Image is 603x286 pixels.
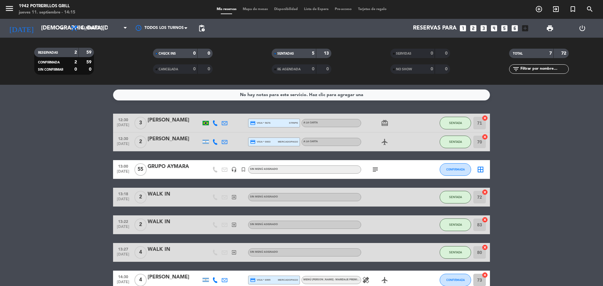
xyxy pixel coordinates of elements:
[134,219,147,231] span: 2
[459,24,467,32] i: looks_one
[569,5,577,13] i: turned_in_not
[250,277,256,283] i: credit_card
[332,8,355,11] span: Pre-acceso
[449,140,462,143] span: SENTADA
[86,50,93,55] strong: 59
[241,167,246,172] i: turned_in_not
[512,65,520,73] i: filter_list
[303,121,318,124] span: A LA CARTA
[500,24,508,32] i: looks_5
[449,223,462,226] span: SENTADA
[324,51,330,56] strong: 13
[115,162,131,170] span: 13:00
[482,134,488,140] i: cancel
[5,4,14,15] button: menu
[445,51,449,56] strong: 0
[159,52,176,55] span: CHECK INS
[480,24,488,32] i: looks_3
[440,191,471,203] button: SENTADA
[134,117,147,129] span: 3
[38,61,60,64] span: CONFIRMADA
[148,218,201,226] div: WALK IN
[446,278,465,282] span: CONFIRMADA
[19,9,75,16] div: jueves 11. septiembre - 14:15
[440,219,471,231] button: SENTADA
[520,66,568,73] input: Filtrar por nombre...
[250,196,278,198] span: Sin menú asignado
[303,140,318,143] span: A LA CARTA
[159,68,178,71] span: CANCELADA
[115,190,131,197] span: 13:18
[301,8,332,11] span: Lista de Espera
[115,252,131,260] span: [DATE]
[148,190,201,198] div: WALK IN
[148,163,201,171] div: GRUPO AYMARA
[250,139,256,145] i: credit_card
[208,51,211,56] strong: 0
[431,67,433,71] strong: 0
[362,276,370,284] i: healing
[5,4,14,13] i: menu
[38,68,63,71] span: SIN CONFIRMAR
[115,218,131,225] span: 13:22
[115,225,131,232] span: [DATE]
[134,136,147,148] span: 2
[19,3,75,9] div: 1942 Potrerillos Grill
[303,278,361,281] span: Menú [PERSON_NAME] - Maridaje Premium
[372,166,379,173] i: subject
[440,136,471,148] button: SENTADA
[566,19,598,38] div: LOG OUT
[440,163,471,176] button: CONFIRMADA
[449,251,462,254] span: SENTADA
[482,244,488,251] i: cancel
[148,135,201,143] div: [PERSON_NAME]
[521,24,529,32] i: add_box
[115,116,131,123] span: 12:30
[482,115,488,121] i: cancel
[446,168,465,171] span: CONFIRMADA
[231,222,237,228] i: exit_to_app
[38,51,58,54] span: RESERVADAS
[240,91,363,99] div: No hay notas para este servicio. Haz clic para agregar una
[74,67,77,72] strong: 0
[552,5,560,13] i: exit_to_app
[278,278,298,282] span: mercadopago
[277,68,301,71] span: RE AGENDADA
[115,135,131,142] span: 12:30
[231,167,237,172] i: headset_mic
[312,67,314,71] strong: 0
[148,116,201,124] div: [PERSON_NAME]
[148,273,201,281] div: [PERSON_NAME]
[115,197,131,204] span: [DATE]
[81,26,103,30] span: Almuerzo
[579,24,586,32] i: power_settings_new
[198,24,205,32] span: pending_actions
[396,68,412,71] span: NO SHOW
[214,8,240,11] span: Mis reservas
[440,246,471,259] button: SENTADA
[193,67,196,71] strong: 0
[134,246,147,259] span: 4
[490,24,498,32] i: looks_4
[431,51,433,56] strong: 0
[250,139,270,145] span: visa * 0003
[134,191,147,203] span: 2
[250,277,270,283] span: visa * 6995
[549,51,552,56] strong: 7
[445,67,449,71] strong: 0
[250,120,270,126] span: visa * 5676
[482,217,488,223] i: cancel
[193,51,196,56] strong: 0
[482,189,488,195] i: cancel
[586,5,594,13] i: search
[513,52,523,55] span: TOTAL
[511,24,519,32] i: looks_6
[115,273,131,280] span: 14:30
[115,142,131,149] span: [DATE]
[482,272,488,278] i: cancel
[355,8,390,11] span: Tarjetas de regalo
[250,168,278,170] span: Sin menú asignado
[381,276,388,284] i: airplanemode_active
[561,51,568,56] strong: 72
[396,52,411,55] span: SERVIDAS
